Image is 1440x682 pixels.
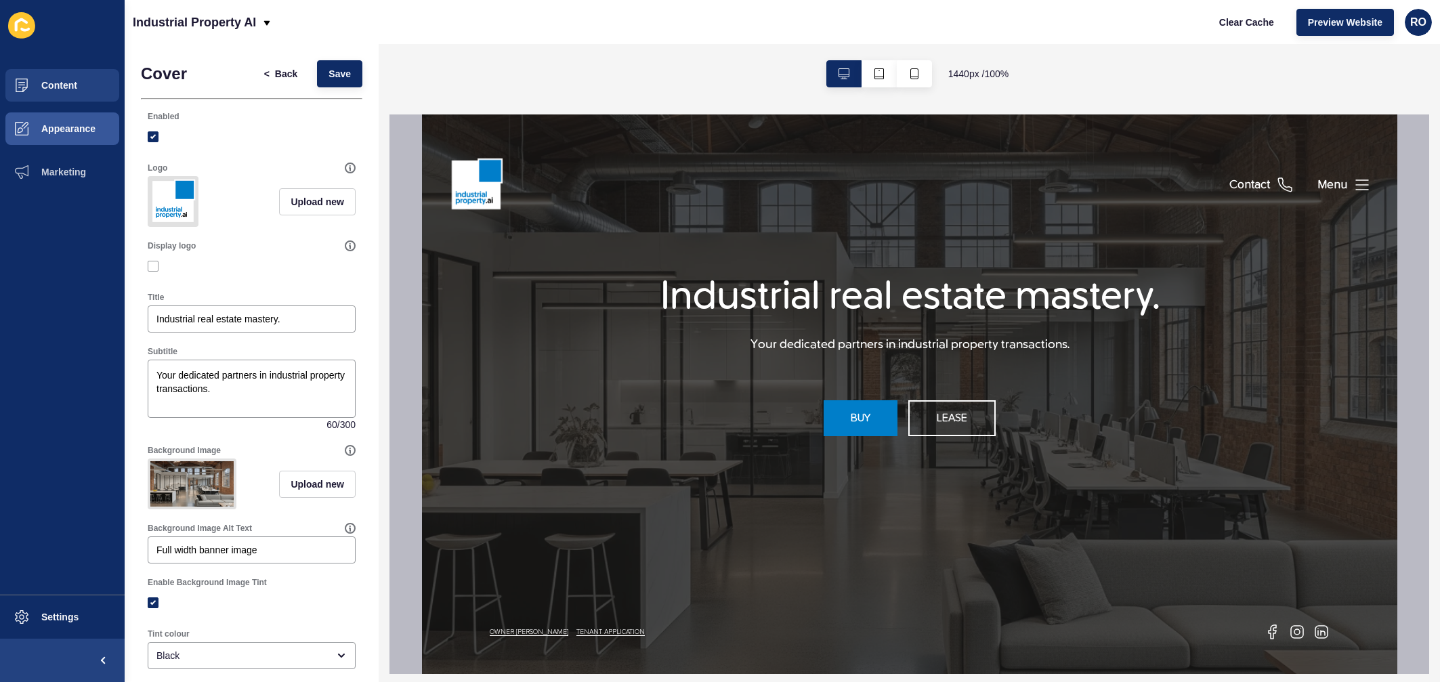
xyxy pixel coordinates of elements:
div: Menu [895,62,925,79]
label: Background Image Alt Text [148,523,252,534]
a: OWNER [PERSON_NAME] [68,514,146,521]
span: Upload new [291,477,344,491]
label: Enabled [148,111,179,122]
span: Clear Cache [1219,16,1274,29]
button: Menu [895,62,948,79]
a: TENANT APPLICATION [154,514,223,521]
button: Preview Website [1296,9,1394,36]
span: Save [329,67,351,81]
textarea: Your dedicated partners in industrial property transactions. [150,362,354,416]
a: LEASE [486,286,574,322]
span: Preview Website [1308,16,1382,29]
label: Display logo [148,240,196,251]
img: Company logo [27,43,81,98]
div: Contact [807,62,848,79]
label: Enable Background Image Tint [148,577,267,588]
label: Title [148,292,164,303]
span: 1440 px / 100 % [948,67,1009,81]
span: / [337,418,340,431]
button: Upload new [279,471,356,498]
button: Clear Cache [1208,9,1286,36]
img: d0100ff2e971d6a82b0ede84b3d6713b.png [150,179,196,224]
span: 60 [326,418,337,431]
h2: Your dedicated partners in industrial property transactions. [329,222,648,238]
label: Subtitle [148,346,177,357]
button: Save [317,60,362,87]
span: 300 [340,418,356,431]
span: Back [275,67,297,81]
button: Upload new [279,188,356,215]
img: 1fef8772f4982f42d8b215c2ededdeec.png [150,461,234,507]
label: Logo [148,163,167,173]
span: < [264,67,270,81]
h1: Cover [141,64,187,83]
label: Background Image [148,445,221,456]
a: BUY [402,286,475,322]
div: open menu [148,642,356,669]
p: Industrial Property AI [133,5,256,39]
h1: Industrial real estate mastery. [238,156,738,209]
label: Tint colour [148,628,190,639]
button: <Back [253,60,310,87]
span: Upload new [291,195,344,209]
span: RO [1410,16,1426,29]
